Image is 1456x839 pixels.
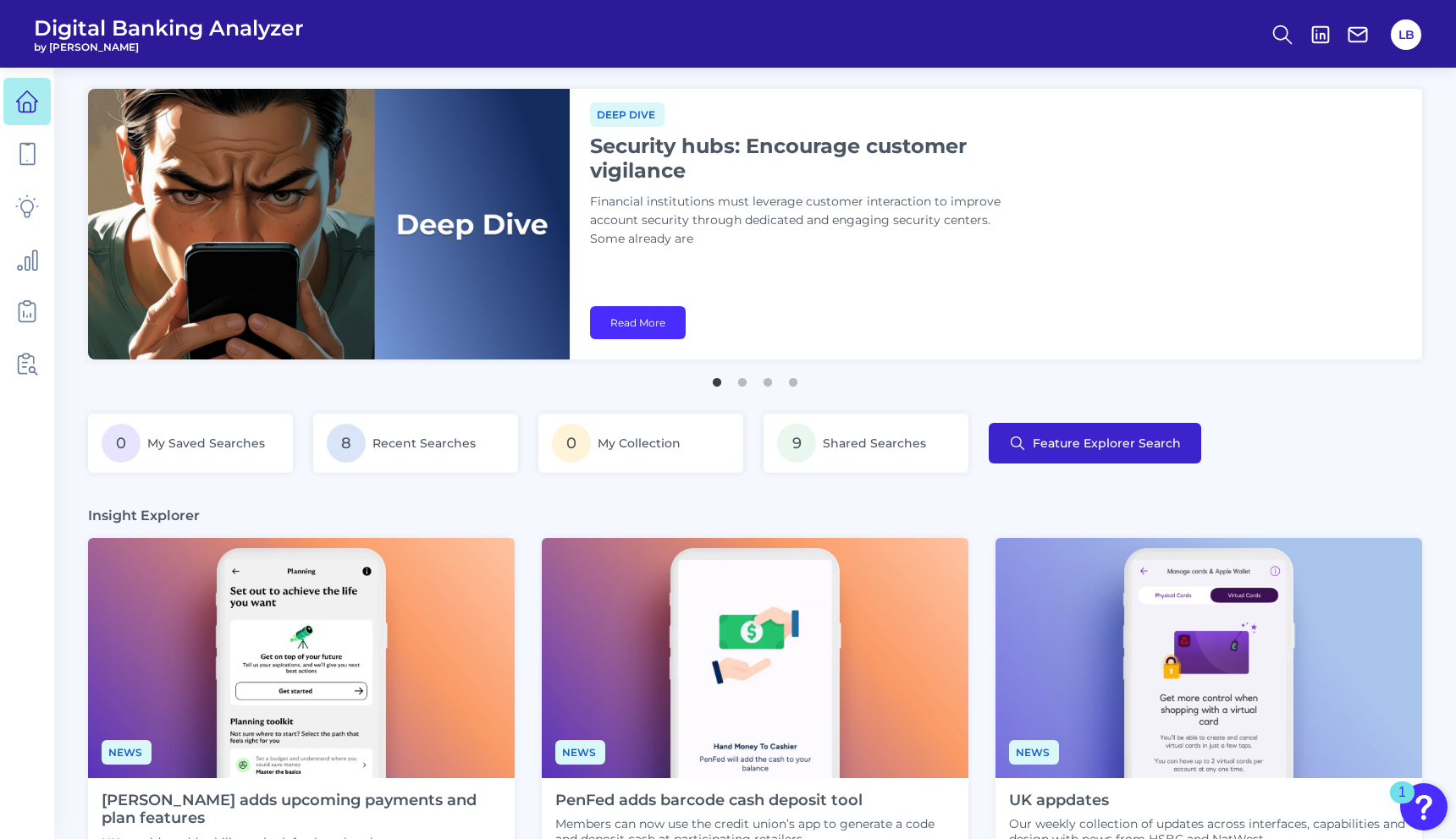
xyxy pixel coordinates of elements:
button: 2 [734,370,751,387]
a: Deep dive [590,106,665,122]
span: 8 [327,424,366,463]
a: 0My Collection [538,414,743,473]
span: 9 [777,424,816,463]
span: News [102,740,152,765]
img: Appdates - Phone (9).png [995,538,1422,778]
h1: Security hubs: Encourage customer vigilance [590,134,1013,183]
a: News [1009,743,1059,759]
span: Recent Searches [372,436,476,451]
button: 4 [785,370,802,387]
button: Open Resource Center, 1 new notification [1400,783,1448,831]
span: 0 [102,424,141,463]
a: News [555,743,605,759]
a: News [102,743,152,759]
a: 0My Saved Searches [88,414,293,473]
h3: Insight Explorer [88,507,200,524]
span: 0 [552,424,591,463]
button: 1 [709,370,725,387]
span: News [555,740,605,765]
img: bannerImg [88,89,570,359]
button: Feature Explorer Search [989,423,1201,463]
span: by [PERSON_NAME] [34,41,304,53]
div: 1 [1398,792,1406,814]
span: My Collection [598,436,681,451]
button: 3 [759,370,776,387]
img: News - Phone (4).png [88,538,515,778]
h4: [PERSON_NAME] adds upcoming payments and plan features [102,792,501,828]
span: Deep dive [590,102,665,127]
h4: PenFed adds barcode cash deposit tool [555,792,955,810]
button: LB [1391,19,1421,50]
h4: UK appdates [1009,792,1409,810]
a: Read More [590,306,686,339]
span: Digital Banking Analyzer [34,15,304,41]
span: My Saved Searches [147,436,265,451]
img: News - Phone.png [542,538,968,778]
p: Financial institutions must leverage customer interaction to improve account security through ded... [590,193,1013,249]
a: 9Shared Searches [764,414,968,473]
span: Feature Explorer Search [1033,436,1181,450]
a: 8Recent Searches [313,414,518,473]
span: News [1009,740,1059,765]
span: Shared Searches [823,436,926,451]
